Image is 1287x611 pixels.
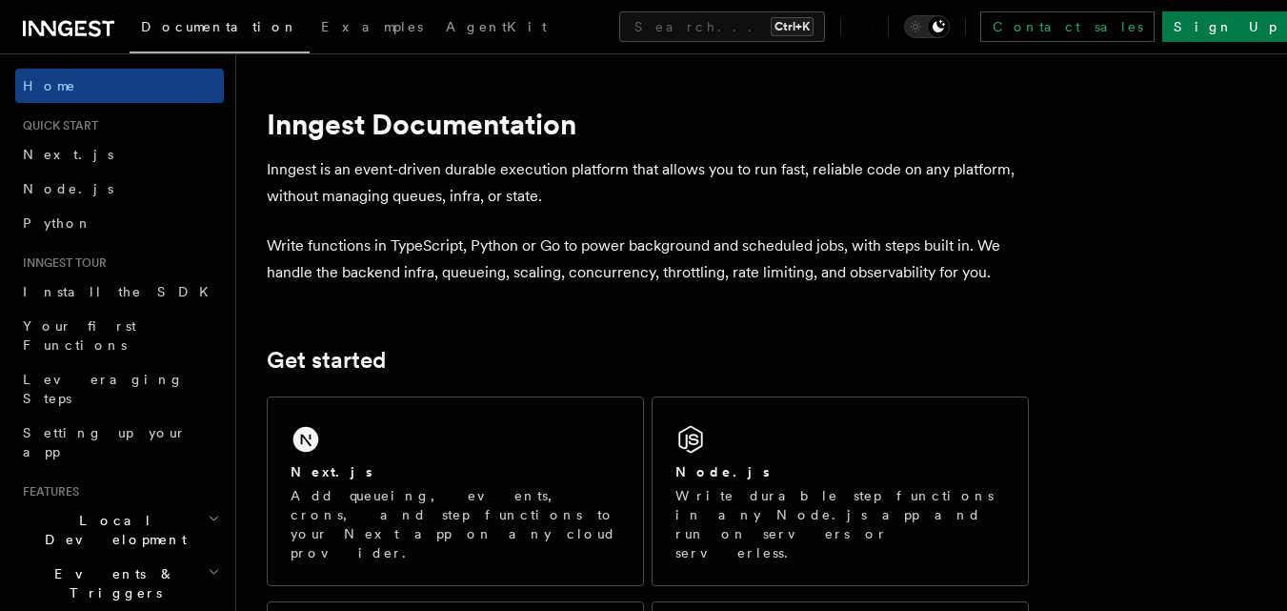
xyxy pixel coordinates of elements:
a: Contact sales [980,11,1155,42]
span: Home [23,76,76,95]
span: Install the SDK [23,284,220,299]
a: Home [15,69,224,103]
a: Leveraging Steps [15,362,224,416]
span: Features [15,484,79,499]
a: Install the SDK [15,275,224,309]
h2: Node.js [675,462,770,481]
a: Get started [267,347,386,374]
a: Node.jsWrite durable step functions in any Node.js app and run on servers or serverless. [652,397,1029,586]
span: Inngest tour [15,255,107,271]
span: Local Development [15,511,208,549]
p: Add queueing, events, crons, and step functions to your Next app on any cloud provider. [291,486,620,562]
button: Search...Ctrl+K [619,11,825,42]
a: Node.js [15,172,224,206]
span: Documentation [141,19,298,34]
a: Examples [310,6,434,51]
a: Python [15,206,224,240]
span: Your first Functions [23,318,136,353]
span: Events & Triggers [15,564,208,602]
kbd: Ctrl+K [771,17,814,36]
span: Quick start [15,118,98,133]
span: AgentKit [446,19,547,34]
button: Toggle dark mode [904,15,950,38]
a: Your first Functions [15,309,224,362]
span: Leveraging Steps [23,372,184,406]
a: Next.js [15,137,224,172]
button: Local Development [15,503,224,557]
p: Write functions in TypeScript, Python or Go to power background and scheduled jobs, with steps bu... [267,233,1029,286]
h2: Next.js [291,462,372,481]
span: Setting up your app [23,425,187,459]
span: Python [23,215,92,231]
span: Node.js [23,181,113,196]
a: Documentation [130,6,310,53]
span: Examples [321,19,423,34]
a: AgentKit [434,6,558,51]
p: Inngest is an event-driven durable execution platform that allows you to run fast, reliable code ... [267,156,1029,210]
h1: Inngest Documentation [267,107,1029,141]
a: Setting up your app [15,416,224,469]
button: Events & Triggers [15,557,224,610]
span: Next.js [23,147,113,162]
a: Next.jsAdd queueing, events, crons, and step functions to your Next app on any cloud provider. [267,397,644,586]
p: Write durable step functions in any Node.js app and run on servers or serverless. [675,486,1005,562]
